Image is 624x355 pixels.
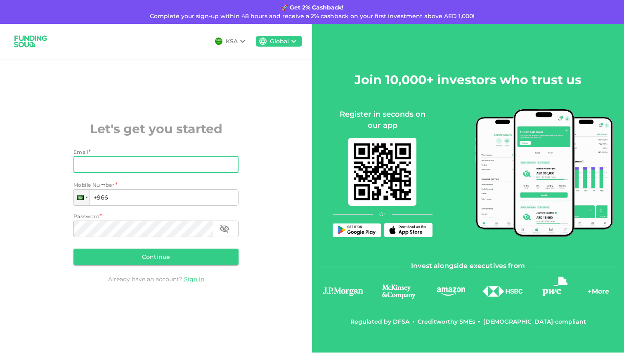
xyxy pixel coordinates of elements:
[348,138,416,206] img: mobile-app
[73,275,239,283] div: Already have an account?
[542,277,567,296] img: logo
[73,120,239,138] h2: Let's get you started
[482,286,523,297] img: logo
[226,37,238,46] div: KSA
[74,190,90,205] div: Saudi Arabia: + 966
[73,149,88,155] span: Email
[355,71,581,89] h2: Join 10,000+ investors who trust us
[418,317,475,326] div: Creditworthy SMEs
[215,38,222,45] img: flag-sa.b9a346574cdc8950dd34b50780441f57.svg
[281,4,343,11] strong: 🚀 Get 2% Cashback!
[350,317,409,326] div: Regulated by DFSA
[73,189,239,206] input: 1 (702) 123-4567
[73,181,114,189] span: Mobile Number
[588,287,609,301] div: + More
[73,213,99,219] span: Password
[320,286,366,297] img: logo
[333,109,433,131] div: Register in seconds on our app
[73,221,213,237] input: password
[435,286,466,296] img: logo
[388,225,429,235] img: App Store
[475,109,614,237] img: mobile-app
[411,260,525,272] span: Invest alongside executives from
[483,317,586,326] div: [DEMOGRAPHIC_DATA]-compliant
[10,31,51,52] img: logo
[336,226,377,235] img: Play Store
[374,283,423,299] img: logo
[379,211,385,218] span: Or
[270,37,289,46] div: Global
[73,156,229,173] input: email
[73,249,239,265] button: Continue
[150,12,475,20] span: Complete your sign-up within 48 hours and receive a 2% cashback on your first investment above AE...
[184,275,204,283] a: Sign in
